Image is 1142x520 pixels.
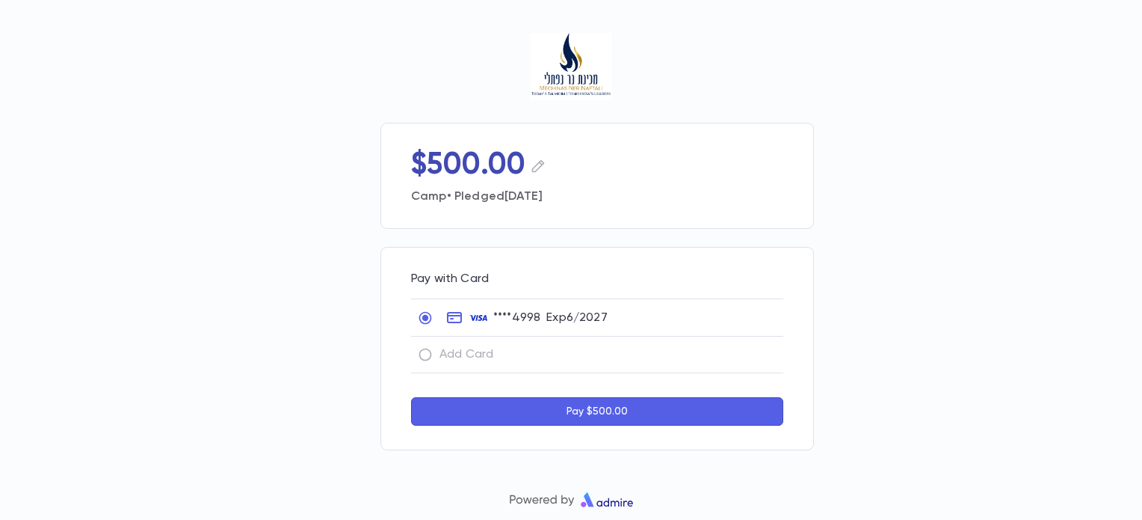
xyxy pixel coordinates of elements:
p: Exp 6 / 2027 [546,311,607,325]
p: Add Card [439,347,493,362]
p: Camp • Pledged [DATE] [411,183,783,204]
p: $500.00 [411,147,526,183]
img: Mechinas Ner Naftali [530,33,612,100]
button: Pay $500.00 [411,397,783,426]
p: Pay with Card [411,272,783,287]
